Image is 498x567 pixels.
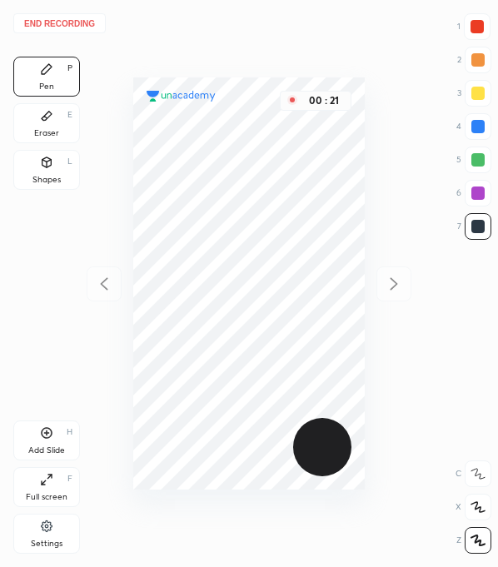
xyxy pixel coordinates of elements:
div: C [456,460,491,487]
div: E [67,111,72,119]
div: X [456,494,491,520]
div: Full screen [26,493,67,501]
div: Eraser [34,129,59,137]
img: logo.38c385cc.svg [147,91,216,101]
div: Add Slide [28,446,65,455]
div: H [67,428,72,436]
div: Pen [39,82,54,91]
button: End recording [13,13,106,33]
div: 00 : 21 [304,95,344,107]
div: 2 [457,47,491,73]
div: F [67,475,72,483]
div: Z [456,527,491,554]
div: 4 [456,113,491,140]
div: Shapes [32,176,61,184]
div: 3 [457,80,491,107]
div: P [67,64,72,72]
div: 6 [456,180,491,206]
div: Settings [31,540,62,548]
div: L [67,157,72,166]
div: 7 [457,213,491,240]
div: 1 [457,13,491,40]
div: 5 [456,147,491,173]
